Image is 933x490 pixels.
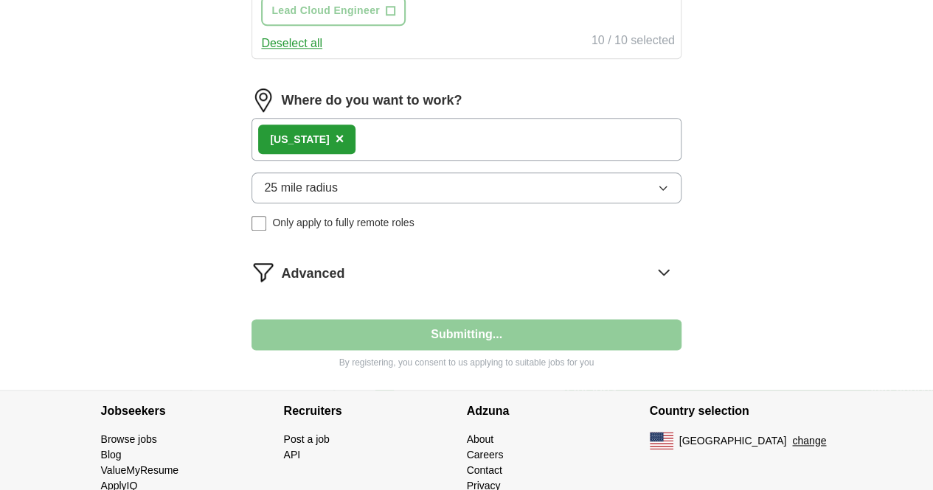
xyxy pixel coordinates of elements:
span: Advanced [281,264,344,284]
span: [GEOGRAPHIC_DATA] [679,433,787,449]
a: Contact [467,464,502,476]
span: × [336,130,344,147]
a: Post a job [284,433,330,445]
span: Lead Cloud Engineer [271,3,380,18]
a: ValueMyResume [101,464,179,476]
input: Only apply to fully remote roles [252,216,266,231]
button: change [792,433,826,449]
span: 25 mile radius [264,179,338,197]
a: Careers [467,449,504,461]
button: Submitting... [252,319,681,350]
span: Only apply to fully remote roles [272,215,414,231]
img: filter [252,260,275,284]
button: Deselect all [261,35,322,52]
img: location.png [252,88,275,112]
h4: Country selection [650,391,833,432]
a: API [284,449,301,461]
label: Where do you want to work? [281,91,462,111]
button: × [336,128,344,150]
div: [US_STATE] [270,132,329,147]
p: By registering, you consent to us applying to suitable jobs for you [252,356,681,369]
div: 10 / 10 selected [592,32,675,52]
img: US flag [650,432,673,449]
a: About [467,433,494,445]
button: 25 mile radius [252,172,681,203]
a: Browse jobs [101,433,157,445]
a: Blog [101,449,122,461]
